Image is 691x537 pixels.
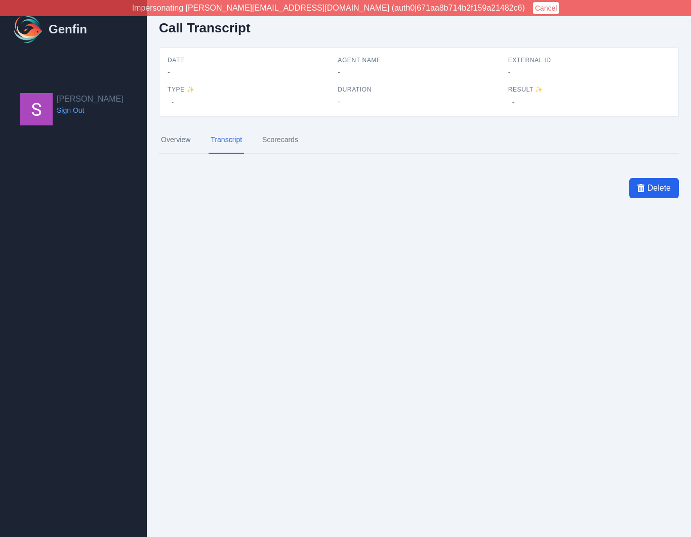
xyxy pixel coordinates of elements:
span: - [508,97,518,107]
span: Type ✨ [168,85,330,94]
span: - [338,67,500,77]
a: Overview [159,126,192,154]
a: Scorecards [260,126,300,154]
a: Sign Out [57,105,124,115]
h1: Genfin [49,21,87,37]
span: Result ✨ [508,85,670,94]
button: Delete [629,178,679,198]
span: Date [168,56,330,64]
h2: [PERSON_NAME] [57,93,124,105]
span: Delete [647,182,671,194]
nav: Tabs [159,126,679,154]
img: Logo [12,13,45,46]
span: - [168,67,330,77]
span: - [508,67,670,77]
span: Duration [338,85,500,94]
img: Shane Wey [20,93,53,125]
span: - [168,97,178,107]
a: Transcript [209,126,244,154]
span: External ID [508,56,670,64]
span: Agent Name [338,56,500,64]
button: Cancel [533,2,559,14]
h2: Call Transcript [159,20,251,35]
span: - [338,97,500,107]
